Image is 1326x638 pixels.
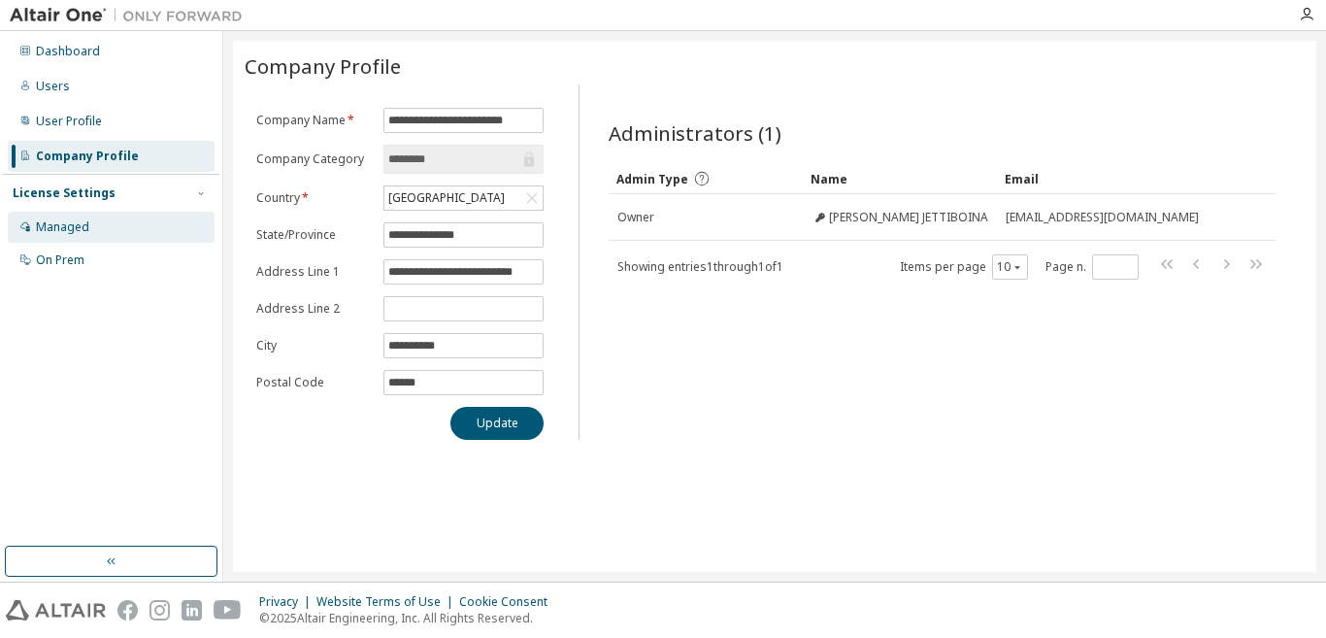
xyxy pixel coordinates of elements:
[36,114,102,129] div: User Profile
[245,52,401,80] span: Company Profile
[316,594,459,610] div: Website Terms of Use
[10,6,252,25] img: Altair One
[256,151,372,167] label: Company Category
[384,186,544,210] div: [GEOGRAPHIC_DATA]
[256,338,372,353] label: City
[256,227,372,243] label: State/Province
[617,210,654,225] span: Owner
[1005,163,1221,194] div: Email
[1006,210,1199,225] span: [EMAIL_ADDRESS][DOMAIN_NAME]
[450,407,544,440] button: Update
[256,375,372,390] label: Postal Code
[36,44,100,59] div: Dashboard
[13,185,116,201] div: License Settings
[256,190,372,206] label: Country
[259,594,316,610] div: Privacy
[36,79,70,94] div: Users
[259,610,559,626] p: © 2025 Altair Engineering, Inc. All Rights Reserved.
[256,301,372,317] label: Address Line 2
[182,600,202,621] img: linkedin.svg
[900,254,1028,280] span: Items per page
[617,258,783,275] span: Showing entries 1 through 1 of 1
[117,600,138,621] img: facebook.svg
[36,149,139,164] div: Company Profile
[609,119,781,147] span: Administrators (1)
[385,187,508,209] div: [GEOGRAPHIC_DATA]
[1045,254,1139,280] span: Page n.
[6,600,106,621] img: altair_logo.svg
[214,600,242,621] img: youtube.svg
[829,210,988,225] span: [PERSON_NAME] JETTIBOINA
[459,594,559,610] div: Cookie Consent
[616,171,688,187] span: Admin Type
[256,113,372,128] label: Company Name
[811,163,989,194] div: Name
[256,264,372,280] label: Address Line 1
[36,219,89,235] div: Managed
[149,600,170,621] img: instagram.svg
[997,259,1023,275] button: 10
[36,252,84,268] div: On Prem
